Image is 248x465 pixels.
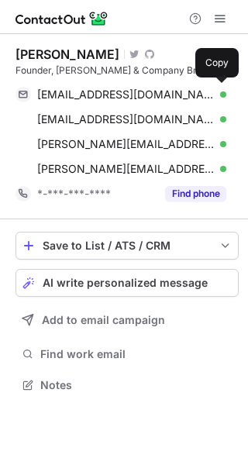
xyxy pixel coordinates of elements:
[37,112,215,126] span: [EMAIL_ADDRESS][DOMAIN_NAME]
[15,343,239,365] button: Find work email
[15,232,239,260] button: save-profile-one-click
[40,347,232,361] span: Find work email
[15,269,239,297] button: AI write personalized message
[15,46,119,62] div: [PERSON_NAME]
[165,186,226,201] button: Reveal Button
[37,137,215,151] span: [PERSON_NAME][EMAIL_ADDRESS][PERSON_NAME][DOMAIN_NAME]
[37,162,215,176] span: [PERSON_NAME][EMAIL_ADDRESS][PERSON_NAME][DOMAIN_NAME]
[15,306,239,334] button: Add to email campaign
[43,277,208,289] span: AI write personalized message
[15,9,108,28] img: ContactOut v5.3.10
[15,64,239,77] div: Founder, [PERSON_NAME] & Company Brands
[15,374,239,396] button: Notes
[37,88,215,102] span: [EMAIL_ADDRESS][DOMAIN_NAME]
[40,378,232,392] span: Notes
[42,314,165,326] span: Add to email campaign
[43,239,212,252] div: Save to List / ATS / CRM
